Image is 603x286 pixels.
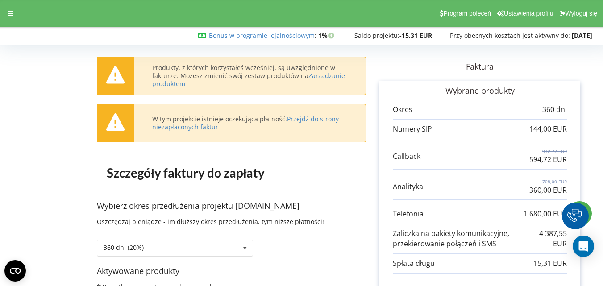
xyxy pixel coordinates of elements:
[152,64,348,88] div: Produkty, z których korzystałeś wcześniej, są uwzględnione w fakturze. Możesz zmienić swój zestaw...
[450,31,570,40] span: Przy obecnych kosztach jest aktywny do:
[97,265,366,277] p: Aktywowane produkty
[529,154,567,165] p: 594,72 EUR
[354,31,399,40] span: Saldo projektu:
[443,10,491,17] span: Program poleceń
[529,178,567,185] p: 708,00 EUR
[152,71,345,88] a: Zarządzanie produktem
[542,104,567,115] p: 360 dni
[393,124,432,134] p: Numery SIP
[573,236,594,257] div: Open Intercom Messenger
[399,31,432,40] strong: -15,31 EUR
[566,10,597,17] span: Wyloguj się
[97,151,274,194] h1: Szczegóły faktury do zapłaty
[393,85,567,97] p: Wybrane produkty
[97,217,324,226] span: Oszczędzaj pieniądze - im dłuższy okres przedłużenia, tym niższe płatności!
[152,115,348,131] div: W tym projekcie istnieje oczekująca płatność.
[393,258,435,269] p: Spłata długu
[209,31,316,40] span: :
[366,61,594,73] p: Faktura
[104,245,144,251] div: 360 dni (20%)
[529,185,567,195] p: 360,00 EUR
[529,124,567,134] p: 144,00 EUR
[538,228,567,249] p: 4 387,55 EUR
[393,104,412,115] p: Okres
[529,148,567,154] p: 942,72 EUR
[393,151,420,162] p: Callback
[524,209,567,219] p: 1 680,00 EUR
[97,200,366,212] p: Wybierz okres przedłużenia projektu [DOMAIN_NAME]
[393,209,424,219] p: Telefonia
[504,10,553,17] span: Ustawienia profilu
[572,31,592,40] strong: [DATE]
[152,115,339,131] a: Przejdź do strony niezapłaconych faktur
[393,182,423,192] p: Analityka
[533,258,567,269] p: 15,31 EUR
[318,31,337,40] strong: 1%
[209,31,315,40] a: Bonus w programie lojalnościowym
[393,228,538,249] p: Zaliczka na pakiety komunikacyjne, przekierowanie połączeń i SMS
[4,260,26,282] button: Open CMP widget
